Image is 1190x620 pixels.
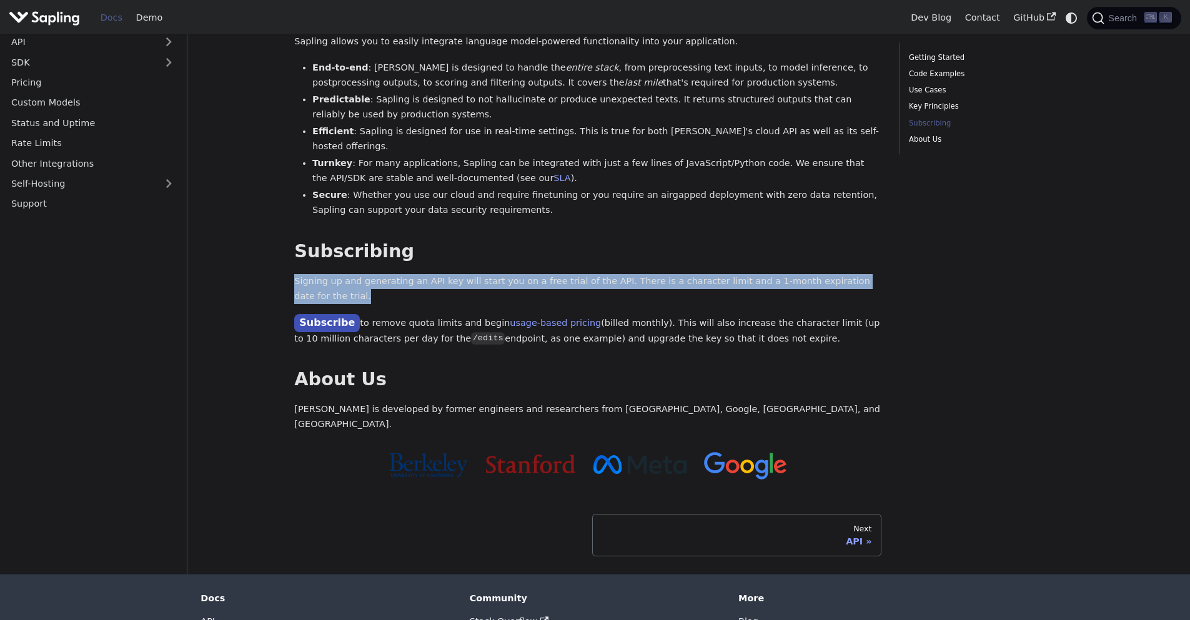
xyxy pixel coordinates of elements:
[566,62,619,72] em: entire stack
[602,524,872,534] div: Next
[312,126,354,136] strong: Efficient
[312,92,881,122] li: : Sapling is designed to not hallucinate or produce unexpected texts. It returns structured outpu...
[4,33,156,51] a: API
[201,593,452,604] div: Docs
[129,8,169,27] a: Demo
[909,84,1078,96] a: Use Cases
[4,74,181,92] a: Pricing
[294,315,881,346] p: to remove quota limits and begin (billed monthly). This will also increase the character limit (u...
[592,514,881,556] a: NextAPI
[312,158,352,168] strong: Turnkey
[312,156,881,186] li: : For many applications, Sapling can be integrated with just a few lines of JavaScript/Python cod...
[156,33,181,51] button: Expand sidebar category 'API'
[909,117,1078,129] a: Subscribing
[9,9,84,27] a: Sapling.ai
[312,188,881,218] li: : Whether you use our cloud and require finetuning or you require an airgapped deployment with ze...
[553,173,570,183] a: SLA
[94,8,129,27] a: Docs
[312,94,370,104] strong: Predictable
[909,134,1078,145] a: About Us
[4,134,181,152] a: Rate Limits
[294,368,881,391] h2: About Us
[294,314,360,332] a: Subscribe
[486,455,575,473] img: Stanford
[738,593,989,604] div: More
[704,452,787,480] img: Google
[294,514,881,556] nav: Docs pages
[156,53,181,71] button: Expand sidebar category 'SDK'
[312,62,368,72] strong: End-to-end
[294,274,881,304] p: Signing up and generating an API key will start you on a free trial of the API. There is a charac...
[593,455,687,474] img: Meta
[4,154,181,172] a: Other Integrations
[294,240,881,263] h2: Subscribing
[1159,12,1172,23] kbd: K
[4,195,181,213] a: Support
[909,68,1078,80] a: Code Examples
[4,53,156,71] a: SDK
[9,9,80,27] img: Sapling.ai
[312,124,881,154] li: : Sapling is designed for use in real-time settings. This is true for both [PERSON_NAME]'s cloud ...
[4,175,181,193] a: Self-Hosting
[909,52,1078,64] a: Getting Started
[294,34,881,49] p: Sapling allows you to easily integrate language model-powered functionality into your application.
[1087,7,1181,29] button: Search (Ctrl+K)
[625,77,663,87] em: last mile
[312,190,347,200] strong: Secure
[602,536,872,547] div: API
[4,114,181,132] a: Status and Uptime
[958,8,1007,27] a: Contact
[294,402,881,432] p: [PERSON_NAME] is developed by former engineers and researchers from [GEOGRAPHIC_DATA], Google, [G...
[1063,9,1081,27] button: Switch between dark and light mode (currently system mode)
[470,593,721,604] div: Community
[909,101,1078,112] a: Key Principles
[510,318,601,328] a: usage-based pricing
[1006,8,1062,27] a: GitHub
[904,8,958,27] a: Dev Blog
[312,61,881,91] li: : [PERSON_NAME] is designed to handle the , from preprocessing text inputs, to model inference, t...
[1104,13,1144,23] span: Search
[4,94,181,112] a: Custom Models
[471,332,505,345] code: /edits
[389,453,468,478] img: Cal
